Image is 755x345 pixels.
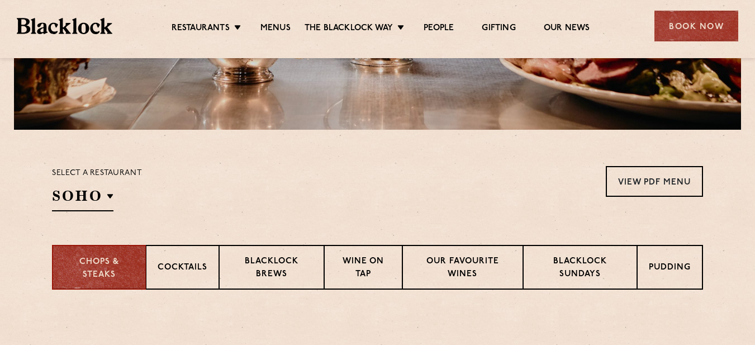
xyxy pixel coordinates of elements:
[414,256,511,282] p: Our favourite wines
[17,18,112,34] img: BL_Textured_Logo-footer-cropped.svg
[649,262,691,276] p: Pudding
[482,23,515,35] a: Gifting
[305,23,393,35] a: The Blacklock Way
[52,166,142,181] p: Select a restaurant
[535,256,625,282] p: Blacklock Sundays
[158,262,207,276] p: Cocktails
[544,23,590,35] a: Our News
[231,256,312,282] p: Blacklock Brews
[260,23,291,35] a: Menus
[172,23,230,35] a: Restaurants
[654,11,738,41] div: Book Now
[606,166,703,197] a: View PDF Menu
[64,256,134,281] p: Chops & Steaks
[52,186,113,211] h2: SOHO
[336,256,391,282] p: Wine on Tap
[424,23,454,35] a: People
